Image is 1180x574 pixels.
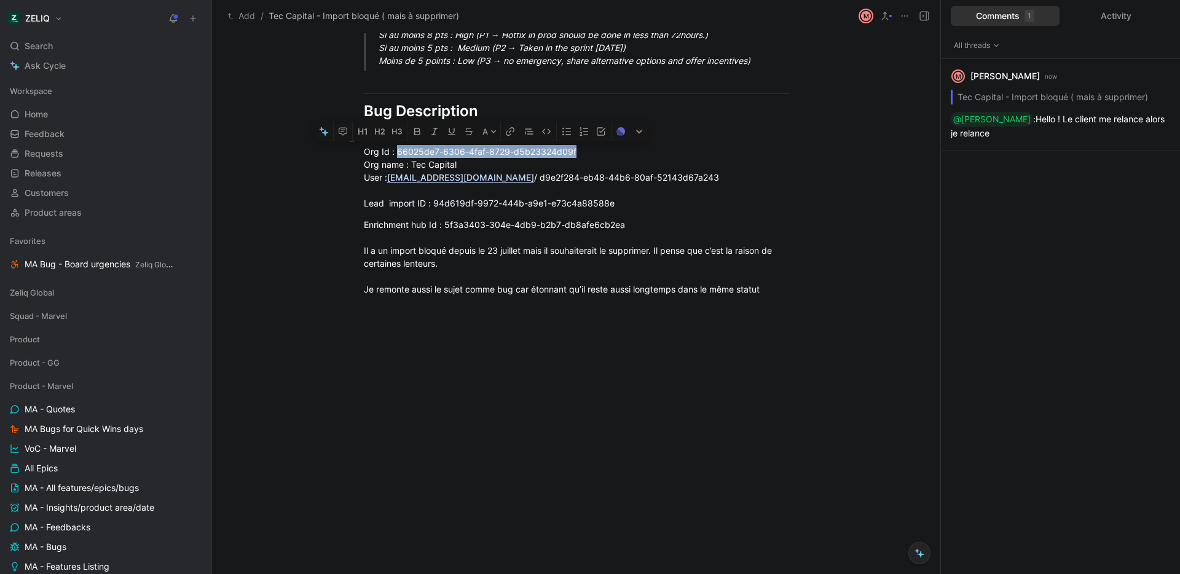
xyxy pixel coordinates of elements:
span: Ask Cycle [25,58,66,73]
div: Product - Marvel [5,377,206,395]
span: VoC - Marvel [25,442,76,455]
span: Customers [25,187,69,199]
a: MA - Feedbacks [5,518,206,537]
a: Home [5,105,206,124]
a: MA - Quotes [5,400,206,419]
span: Favorites [10,235,45,247]
span: Zeliq Global [10,286,54,299]
span: MA - All features/epics/bugs [25,482,139,494]
div: Enrichment hub Id : 5f3a3403-304e-4db9-b2b7-db8afe6cb2ea Il a un import bloqué depuis le 23 juill... [364,218,789,296]
div: M [953,71,964,82]
div: Product - GG [5,353,206,375]
span: Home [25,108,48,120]
button: Add [224,9,258,23]
button: ZELIQZELIQ [5,10,66,27]
div: Favorites [5,232,206,250]
span: Feedback [25,128,65,140]
button: All threads [951,39,1003,52]
a: MA - All features/epics/bugs [5,479,206,497]
div: Search [5,37,206,55]
div: Product - GG [5,353,206,372]
span: MA - Features Listing [25,560,109,573]
span: Workspace [10,85,52,97]
a: Product areas [5,203,206,222]
div: Squad - Marvel [5,307,206,329]
span: Tec Capital - Import bloqué ( mais à supprimer) [269,9,459,23]
div: [PERSON_NAME] [970,69,1040,84]
a: Ask Cycle [5,57,206,75]
span: Zeliq Global [135,260,176,269]
a: MA - Bugs [5,538,206,556]
a: Requests [5,144,206,163]
div: Workspace [5,82,206,100]
span: All Epics [25,462,58,474]
div: Product [5,330,206,352]
span: Product [10,333,40,345]
span: MA - Insights/product area/date [25,501,154,514]
a: All Epics [5,459,206,478]
div: Activity [1062,6,1171,26]
div: Zeliq Global [5,283,206,302]
div: Org Id : 66025de7-6306-4faf-8729-d5b23324d09f Org name : Tec Capital User : / d9e2f284-eb48-44b6-... [364,132,789,210]
span: MA Bug - Board urgencies [25,258,175,271]
div: M [860,10,872,22]
span: MA - Bugs [25,541,66,553]
div: Zeliq Global [5,283,206,305]
span: Requests [25,147,63,160]
span: All threads [954,39,1000,52]
a: Releases [5,164,206,183]
div: 1 [1025,10,1034,22]
span: Squad - Marvel [10,310,67,322]
span: Search [25,39,53,53]
div: Comments1 [951,6,1060,26]
a: MA Bug - Board urgenciesZeliq Global [5,255,206,273]
span: MA - Feedbacks [25,521,90,533]
span: MA - Quotes [25,403,75,415]
div: Squad - Marvel [5,307,206,325]
div: Product [5,330,206,348]
a: MA - Insights/product area/date [5,498,206,517]
img: ZELIQ [8,12,20,25]
div: Bug Description [364,100,789,122]
span: Product areas [25,206,82,219]
h1: ZELIQ [25,13,50,24]
span: MA Bugs for Quick Wins days [25,423,143,435]
p: now [1045,71,1057,82]
a: Customers [5,184,206,202]
span: Product - GG [10,356,60,369]
a: VoC - Marvel [5,439,206,458]
a: [EMAIL_ADDRESS][DOMAIN_NAME] [387,172,534,183]
a: MA Bugs for Quick Wins days [5,420,206,438]
span: / [261,9,264,23]
span: Product - Marvel [10,380,73,392]
span: Releases [25,167,61,179]
a: Feedback [5,125,206,143]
